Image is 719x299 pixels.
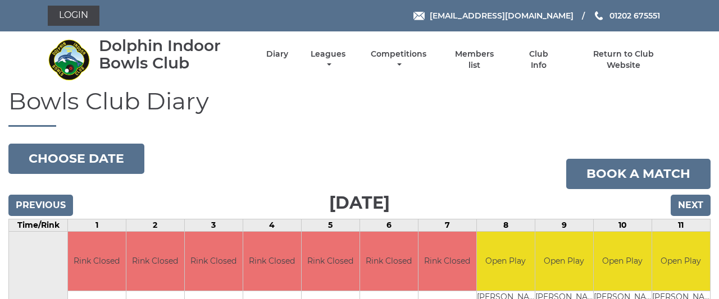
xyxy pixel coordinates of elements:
a: Club Info [520,49,557,71]
td: Rink Closed [185,232,243,291]
td: Rink Closed [302,232,359,291]
td: 3 [184,219,243,232]
td: Rink Closed [418,232,476,291]
a: Competitions [368,49,429,71]
td: Open Play [477,232,535,291]
td: Rink Closed [360,232,418,291]
td: Open Play [652,232,710,291]
span: 01202 675551 [609,11,660,21]
td: 11 [652,219,710,232]
td: 1 [68,219,126,232]
td: Open Play [594,232,652,291]
td: 6 [359,219,418,232]
td: Rink Closed [243,232,301,291]
input: Next [671,195,711,216]
input: Previous [8,195,73,216]
a: Diary [266,49,288,59]
td: Open Play [535,232,593,291]
td: 7 [418,219,476,232]
a: Book a match [566,159,711,189]
img: Dolphin Indoor Bowls Club [48,39,90,81]
a: Phone us 01202 675551 [593,10,660,22]
td: Rink Closed [126,232,184,291]
td: 5 [301,219,359,232]
span: [EMAIL_ADDRESS][DOMAIN_NAME] [430,11,574,21]
td: Time/Rink [9,219,68,232]
td: Rink Closed [68,232,126,291]
td: 10 [593,219,652,232]
td: 4 [243,219,301,232]
a: Login [48,6,99,26]
a: Members list [449,49,500,71]
button: Choose date [8,144,144,174]
a: Leagues [308,49,348,71]
img: Email [413,12,425,20]
a: Email [EMAIL_ADDRESS][DOMAIN_NAME] [413,10,574,22]
img: Phone us [595,11,603,20]
td: 2 [126,219,184,232]
a: Return to Club Website [576,49,671,71]
td: 8 [476,219,535,232]
td: 9 [535,219,593,232]
h1: Bowls Club Diary [8,88,711,127]
div: Dolphin Indoor Bowls Club [99,37,247,72]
